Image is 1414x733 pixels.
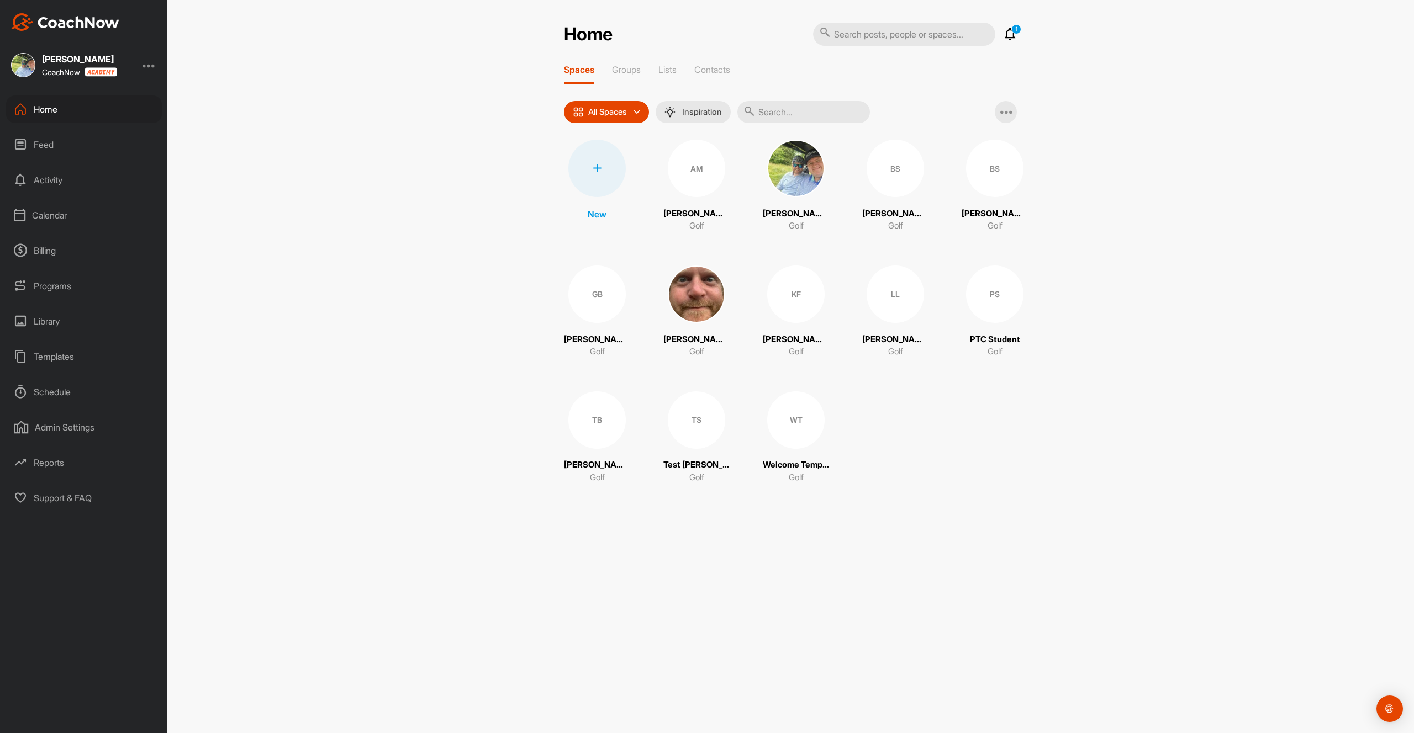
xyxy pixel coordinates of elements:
[6,307,162,335] div: Library
[6,95,162,123] div: Home
[862,140,928,232] a: BS[PERSON_NAME]Golf
[668,265,725,323] img: square_8359caba4869851b37ab0d4fc42f6cc0.jpg
[590,471,605,484] p: Golf
[962,265,1028,358] a: PSPTC StudentGolf
[763,333,829,346] p: [PERSON_NAME]
[568,391,626,449] div: TB
[6,166,162,194] div: Activity
[663,391,730,484] a: TSTest [PERSON_NAME]Golf
[1376,695,1403,722] div: Open Intercom Messenger
[763,391,829,484] a: WTWelcome TemplateGolf
[694,64,730,75] p: Contacts
[564,265,630,358] a: GB[PERSON_NAME]Golf
[663,459,730,471] p: Test [PERSON_NAME]
[867,140,924,197] div: BS
[763,459,829,471] p: Welcome Template
[888,346,903,358] p: Golf
[862,265,928,358] a: LL[PERSON_NAME]Golf
[6,413,162,441] div: Admin Settings
[970,333,1020,346] p: PTC Student
[42,67,117,77] div: CoachNow
[6,449,162,476] div: Reports
[6,484,162,512] div: Support & FAQ
[767,140,825,197] img: square_60f0c87aa5657eed2d697613c659ab83.jpg
[588,108,627,116] p: All Spaces
[988,220,1003,232] p: Golf
[564,391,630,484] a: TB[PERSON_NAME]Golf
[664,107,676,118] img: menuIcon
[564,333,630,346] p: [PERSON_NAME]
[763,208,829,220] p: [PERSON_NAME]
[888,220,903,232] p: Golf
[11,53,35,77] img: square_60f0c87aa5657eed2d697613c659ab83.jpg
[6,378,162,406] div: Schedule
[658,64,677,75] p: Lists
[6,131,162,158] div: Feed
[689,346,704,358] p: Golf
[763,140,829,232] a: [PERSON_NAME]Golf
[6,343,162,370] div: Templates
[663,265,730,358] a: [PERSON_NAME]Golf
[6,272,162,300] div: Programs
[966,140,1023,197] div: BS
[564,64,594,75] p: Spaces
[862,333,928,346] p: [PERSON_NAME]
[962,140,1028,232] a: BS[PERSON_NAME]Golf
[590,346,605,358] p: Golf
[564,459,630,471] p: [PERSON_NAME]
[42,55,117,63] div: [PERSON_NAME]
[1011,24,1021,34] p: 1
[966,265,1023,323] div: PS
[763,265,829,358] a: KF[PERSON_NAME]Golf
[737,101,870,123] input: Search...
[867,265,924,323] div: LL
[668,140,725,197] div: AM
[568,265,626,323] div: GB
[689,220,704,232] p: Golf
[612,64,641,75] p: Groups
[663,140,730,232] a: AM[PERSON_NAME]Golf
[962,208,1028,220] p: [PERSON_NAME]
[689,471,704,484] p: Golf
[668,391,725,449] div: TS
[767,265,825,323] div: KF
[663,333,730,346] p: [PERSON_NAME]
[988,346,1003,358] p: Golf
[6,237,162,264] div: Billing
[767,391,825,449] div: WT
[663,208,730,220] p: [PERSON_NAME]
[862,208,928,220] p: [PERSON_NAME]
[588,208,606,221] p: New
[573,107,584,118] img: icon
[85,67,117,77] img: CoachNow acadmey
[564,24,613,45] h2: Home
[6,201,162,229] div: Calendar
[789,220,804,232] p: Golf
[789,471,804,484] p: Golf
[11,13,119,31] img: CoachNow
[789,346,804,358] p: Golf
[682,108,722,116] p: Inspiration
[813,23,995,46] input: Search posts, people or spaces...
